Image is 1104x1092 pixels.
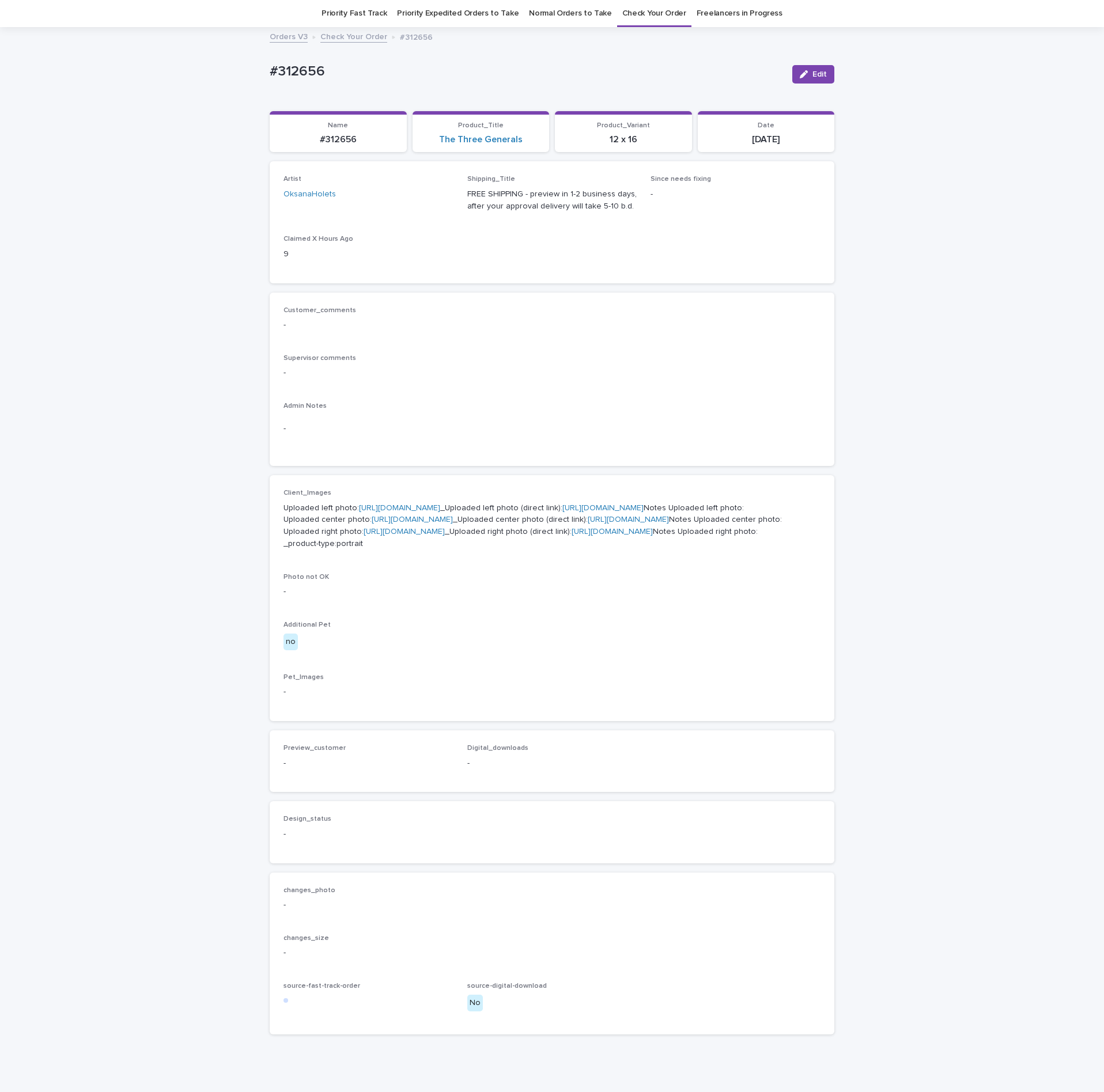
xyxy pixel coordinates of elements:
p: - [651,188,821,200]
p: - [283,423,821,435]
p: #312656 [400,30,433,43]
span: Photo not OK [283,574,329,581]
span: Pet_Images [283,674,324,681]
span: Supervisor comments [283,355,356,362]
a: Orders V3 [270,29,308,43]
p: [DATE] [705,134,828,145]
span: Product_Title [458,122,504,129]
span: Customer_comments [283,307,356,314]
p: #312656 [277,134,400,145]
p: FREE SHIPPING - preview in 1-2 business days, after your approval delivery will take 5-10 b.d. [467,188,637,213]
p: 12 x 16 [562,134,685,145]
span: Date [758,122,774,129]
a: [URL][DOMAIN_NAME] [364,528,445,536]
a: OksanaHolets [283,188,336,200]
p: - [283,586,821,598]
span: Client_Images [283,490,331,496]
p: - [283,686,821,698]
p: Uploaded left photo: _Uploaded left photo (direct link): Notes Uploaded left photo: Uploaded cent... [283,502,821,550]
a: Check Your Order [320,29,387,43]
p: - [283,828,453,840]
p: - [467,757,637,769]
span: Preview_customer [283,745,346,752]
p: - [283,757,453,769]
p: 9 [283,248,453,260]
span: Name [328,122,348,129]
span: Additional Pet [283,621,331,628]
span: Since needs fixing [651,176,711,183]
p: #312656 [270,63,783,80]
a: [URL][DOMAIN_NAME] [359,504,440,512]
span: source-fast-track-order [283,983,360,989]
span: Edit [812,70,827,78]
p: - [283,947,821,959]
span: changes_size [283,935,329,942]
span: changes_photo [283,887,335,894]
a: The Three Generals [439,134,523,145]
button: Edit [792,65,834,84]
span: Product_Variant [597,122,650,129]
p: - [283,367,821,379]
span: Claimed X Hours Ago [283,236,353,242]
a: [URL][DOMAIN_NAME] [562,504,644,512]
a: [URL][DOMAIN_NAME] [572,528,653,536]
span: Artist [283,176,301,183]
a: [URL][DOMAIN_NAME] [588,515,669,524]
span: source-digital-download [467,983,547,989]
span: Shipping_Title [467,176,515,183]
span: Design_status [283,816,331,822]
div: no [283,634,298,650]
span: Admin Notes [283,403,327,409]
span: Digital_downloads [467,745,528,752]
div: No [467,995,483,1011]
a: [URL][DOMAIN_NAME] [372,515,453,524]
p: - [283,899,821,911]
p: - [283,319,821,331]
